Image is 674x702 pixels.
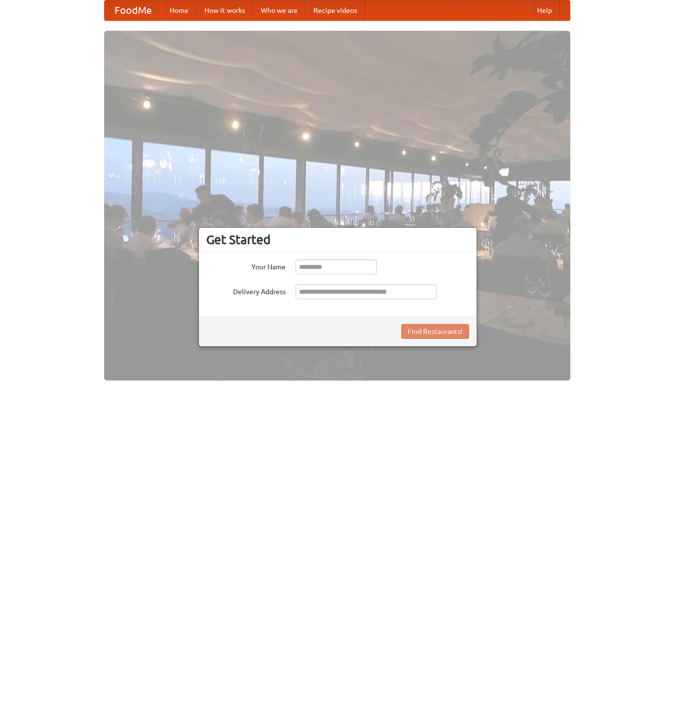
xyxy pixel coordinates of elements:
[196,0,253,20] a: How it works
[206,232,469,247] h3: Get Started
[401,324,469,339] button: Find Restaurants!
[306,0,365,20] a: Recipe videos
[162,0,196,20] a: Home
[206,259,286,272] label: Your Name
[105,0,162,20] a: FoodMe
[529,0,560,20] a: Help
[253,0,306,20] a: Who we are
[206,284,286,297] label: Delivery Address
